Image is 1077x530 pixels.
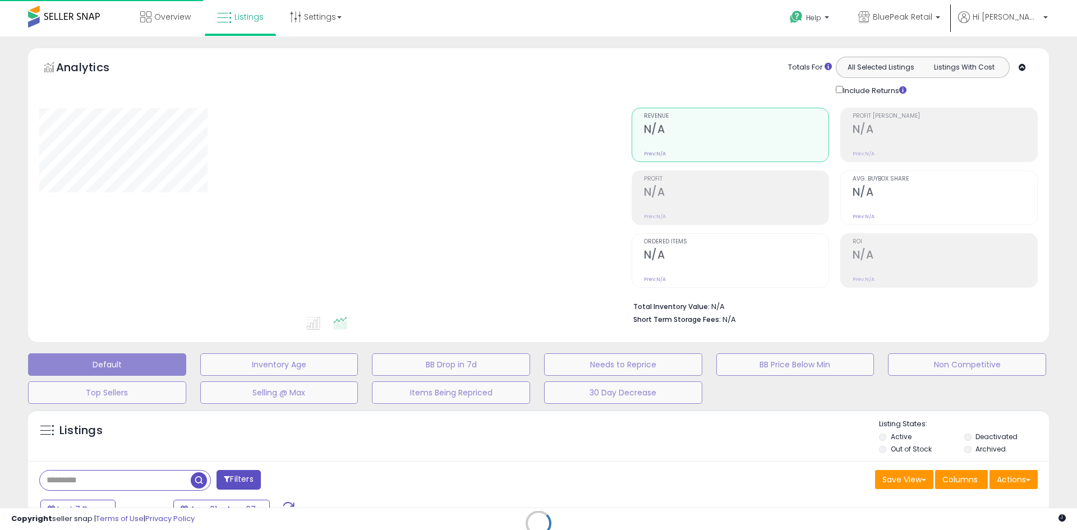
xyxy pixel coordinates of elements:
span: Profit [644,176,829,182]
button: Needs to Reprice [544,353,702,376]
span: Listings [234,11,264,22]
small: Prev: N/A [644,276,666,283]
div: Include Returns [827,84,920,96]
button: Items Being Repriced [372,381,530,404]
h2: N/A [853,186,1037,201]
button: 30 Day Decrease [544,381,702,404]
span: Profit [PERSON_NAME] [853,113,1037,119]
div: Totals For [788,62,832,73]
b: Short Term Storage Fees: [633,315,721,324]
h5: Analytics [56,59,131,78]
h2: N/A [853,123,1037,138]
strong: Copyright [11,513,52,524]
small: Prev: N/A [853,213,875,220]
span: BluePeak Retail [873,11,932,22]
span: Hi [PERSON_NAME] [973,11,1040,22]
span: Help [806,13,821,22]
button: Selling @ Max [200,381,358,404]
button: BB Drop in 7d [372,353,530,376]
i: Get Help [789,10,803,24]
b: Total Inventory Value: [633,302,710,311]
h2: N/A [644,248,829,264]
button: Listings With Cost [922,60,1006,75]
h2: N/A [644,186,829,201]
span: ROI [853,239,1037,245]
button: Inventory Age [200,353,358,376]
small: Prev: N/A [853,276,875,283]
button: Non Competitive [888,353,1046,376]
span: Avg. Buybox Share [853,176,1037,182]
a: Hi [PERSON_NAME] [958,11,1048,36]
small: Prev: N/A [644,213,666,220]
a: Help [781,2,840,36]
span: Ordered Items [644,239,829,245]
div: seller snap | | [11,514,195,524]
span: N/A [722,314,736,325]
span: Revenue [644,113,829,119]
button: All Selected Listings [839,60,923,75]
h2: N/A [853,248,1037,264]
span: Overview [154,11,191,22]
h2: N/A [644,123,829,138]
button: Default [28,353,186,376]
button: Top Sellers [28,381,186,404]
small: Prev: N/A [644,150,666,157]
li: N/A [633,299,1029,312]
button: BB Price Below Min [716,353,875,376]
small: Prev: N/A [853,150,875,157]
